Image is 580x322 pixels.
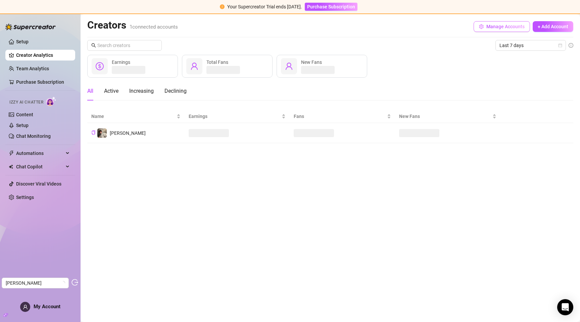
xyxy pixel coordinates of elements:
span: logout [71,279,78,286]
input: Search creators [97,42,152,49]
span: dollar-circle [96,62,104,70]
span: New Fans [399,113,491,120]
span: Last 7 days [499,40,562,50]
a: Setup [16,123,29,128]
div: Declining [164,87,187,95]
span: setting [479,24,484,29]
a: Chat Monitoring [16,133,51,139]
span: Automations [16,148,64,159]
button: + Add Account [533,21,573,32]
span: New Fans [301,59,322,65]
span: My Account [34,304,60,310]
div: Active [104,87,118,95]
span: info-circle [569,43,573,48]
span: Izzy AI Chatter [9,99,43,106]
span: calendar [558,43,562,47]
div: Open Intercom Messenger [557,299,573,315]
span: Total Fans [206,59,228,65]
span: Chat Copilot [16,161,64,172]
a: Team Analytics [16,66,49,71]
span: Your Supercreator Trial ends [DATE]. [227,4,302,9]
img: Reece [97,128,107,138]
span: search [91,43,96,48]
span: user [285,62,293,70]
a: Discover Viral Videos [16,181,61,187]
button: Purchase Subscription [305,3,357,11]
span: exclamation-circle [220,4,225,9]
th: Fans [290,110,395,123]
button: Copy Creator ID [91,130,96,135]
span: Manage Accounts [486,24,525,29]
a: Content [16,112,33,117]
th: Name [87,110,185,123]
a: Setup [16,39,29,44]
span: Name [91,113,175,120]
span: build [3,313,8,317]
span: thunderbolt [9,151,14,156]
h2: Creators [87,19,178,32]
th: Earnings [185,110,290,123]
span: Earnings [189,113,281,120]
img: AI Chatter [46,96,56,106]
span: copy [91,130,96,135]
span: + Add Account [538,24,568,29]
th: New Fans [395,110,500,123]
a: Creator Analytics [16,50,70,61]
span: Ollie Beasley [6,278,65,288]
a: Purchase Subscription [305,4,357,9]
img: Chat Copilot [9,164,13,169]
span: Purchase Subscription [307,4,355,9]
a: Settings [16,195,34,200]
a: Purchase Subscription [16,79,64,85]
button: Manage Accounts [474,21,530,32]
img: logo-BBDzfeDw.svg [5,24,56,30]
div: Increasing [129,87,154,95]
div: All [87,87,93,95]
span: loading [61,281,65,285]
span: [PERSON_NAME] [110,130,146,136]
span: user [190,62,198,70]
span: Fans [294,113,386,120]
span: 1 connected accounts [130,24,178,30]
span: Earnings [112,59,130,65]
span: user [23,305,28,310]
